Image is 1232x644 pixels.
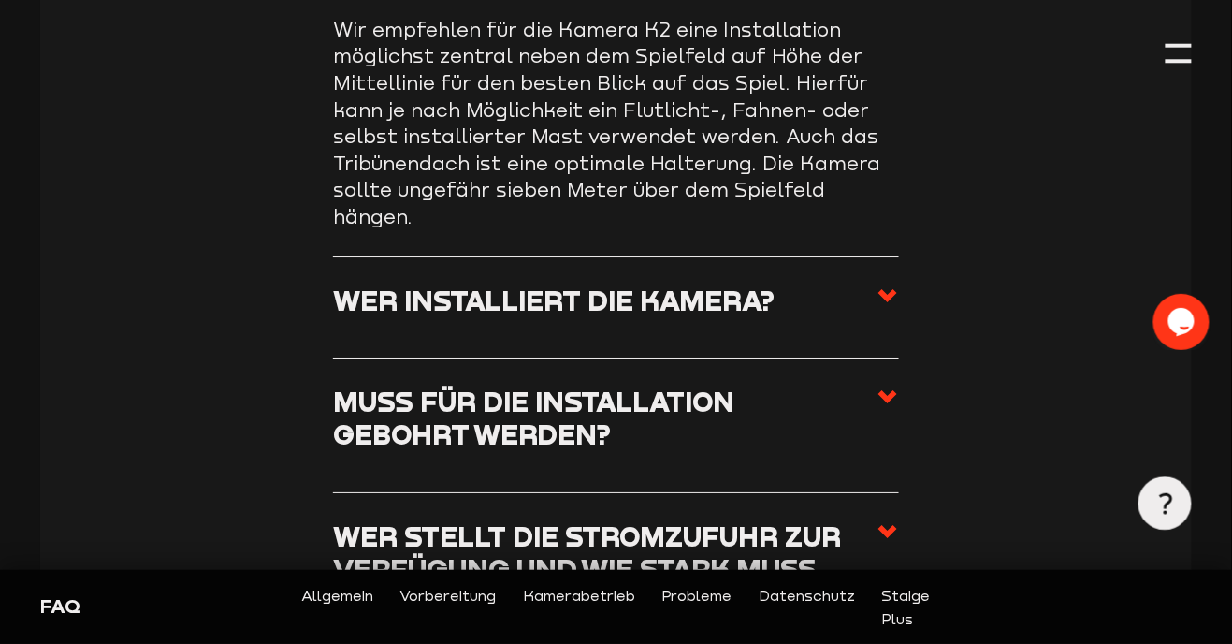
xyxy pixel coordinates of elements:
a: Staige Plus [882,584,931,631]
a: Allgemein [301,584,373,631]
div: FAQ [40,593,313,621]
iframe: chat widget [1153,294,1213,350]
h3: Muss für die Installation gebohrt werden? [333,386,877,452]
h3: Wer installiert die Kamera? [333,285,775,318]
a: Vorbereitung [400,584,497,631]
h3: Wer stellt die Stromzufuhr zur Verfügung und wie stark muss diese sein? [333,520,877,621]
a: Kamerabetrieb [523,584,635,631]
a: Probleme [662,584,732,631]
span: Wir empfehlen für die Kamera K2 eine Installation möglichst zentral neben dem Spielfeld auf Höhe ... [333,18,880,227]
a: Datenschutz [759,584,855,631]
